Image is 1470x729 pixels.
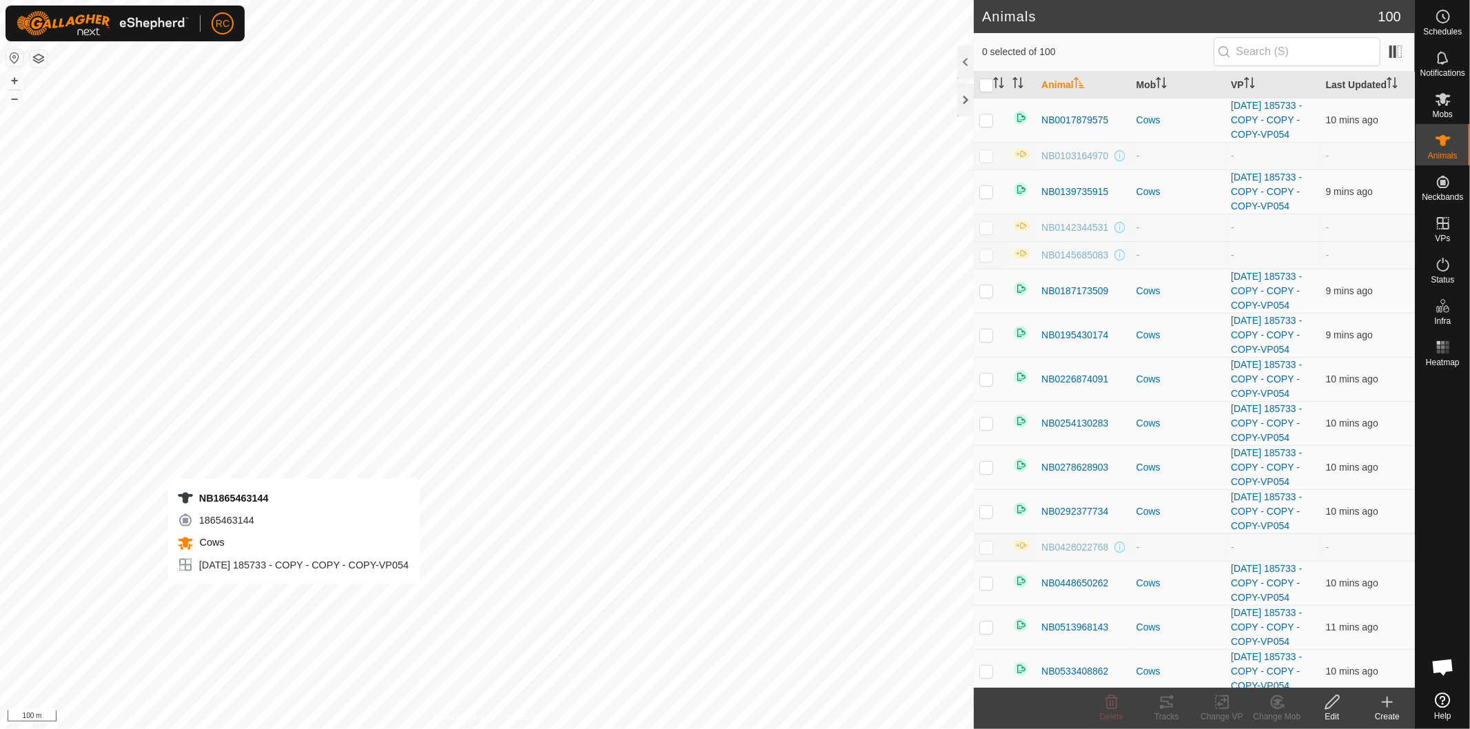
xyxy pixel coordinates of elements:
[1231,222,1234,233] app-display-virtual-paddock-transition: -
[1012,280,1029,297] img: returning on
[1435,234,1450,243] span: VPs
[1136,576,1220,591] div: Cows
[1420,69,1465,77] span: Notifications
[1214,37,1380,66] input: Search (S)
[1305,710,1360,723] div: Edit
[1041,460,1108,475] span: NB0278628903
[1231,651,1302,691] a: [DATE] 185733 - COPY - COPY - COPY-VP054
[17,11,189,36] img: Gallagher Logo
[1326,150,1329,161] span: -
[1320,72,1415,99] th: Last Updated
[982,8,1378,25] h2: Animals
[1434,317,1451,325] span: Infra
[1136,664,1220,679] div: Cows
[433,711,484,723] a: Privacy Policy
[1136,416,1220,431] div: Cows
[1041,372,1108,387] span: NB0226874091
[1041,328,1108,342] span: NB0195430174
[1041,284,1108,298] span: NB0187173509
[1378,6,1401,27] span: 100
[1012,413,1029,429] img: returning on
[1422,193,1463,201] span: Neckbands
[1360,710,1415,723] div: Create
[1416,687,1470,726] a: Help
[177,557,409,573] div: [DATE] 185733 - COPY - COPY - COPY-VP054
[1326,418,1378,429] span: 6 Oct 2025, 6:25 am
[1231,150,1234,161] app-display-virtual-paddock-transition: -
[1012,148,1030,160] img: In Progress
[177,512,409,528] div: 1865463144
[1136,220,1220,235] div: -
[1326,506,1378,517] span: 6 Oct 2025, 6:25 am
[1136,460,1220,475] div: Cows
[993,79,1004,90] p-sorticon: Activate to sort
[1041,248,1108,263] span: NB0145685083
[1041,540,1108,555] span: NB0428022768
[1231,315,1302,355] a: [DATE] 185733 - COPY - COPY - COPY-VP054
[6,90,23,107] button: –
[1326,462,1378,473] span: 6 Oct 2025, 6:25 am
[982,45,1214,59] span: 0 selected of 100
[1136,620,1220,635] div: Cows
[1041,504,1108,519] span: NB0292377734
[1231,403,1302,443] a: [DATE] 185733 - COPY - COPY - COPY-VP054
[1036,72,1130,99] th: Animal
[1041,220,1108,235] span: NB0142344531
[1139,710,1194,723] div: Tracks
[1225,72,1320,99] th: VP
[1012,325,1029,341] img: returning on
[1012,540,1030,551] img: In Progress
[196,537,225,548] span: Cows
[1136,540,1220,555] div: -
[1231,447,1302,487] a: [DATE] 185733 - COPY - COPY - COPY-VP054
[1156,79,1167,90] p-sorticon: Activate to sort
[1012,220,1030,232] img: In Progress
[1136,248,1220,263] div: -
[1136,149,1220,163] div: -
[1041,185,1108,199] span: NB0139735915
[1012,247,1030,259] img: In Progress
[1231,563,1302,603] a: [DATE] 185733 - COPY - COPY - COPY-VP054
[1231,271,1302,311] a: [DATE] 185733 - COPY - COPY - COPY-VP054
[1074,79,1085,90] p-sorticon: Activate to sort
[1041,113,1108,127] span: NB0017879575
[1136,504,1220,519] div: Cows
[6,72,23,89] button: +
[1041,149,1108,163] span: NB0103164970
[177,490,409,506] div: NB1865463144
[1136,185,1220,199] div: Cows
[1012,617,1029,633] img: returning on
[1326,373,1378,384] span: 6 Oct 2025, 6:25 am
[1387,79,1398,90] p-sorticon: Activate to sort
[1012,661,1029,677] img: returning on
[500,711,541,723] a: Contact Us
[1012,573,1029,589] img: returning on
[1012,501,1029,517] img: returning on
[1326,186,1373,197] span: 6 Oct 2025, 6:26 am
[1041,416,1108,431] span: NB0254130283
[1326,329,1373,340] span: 6 Oct 2025, 6:26 am
[1136,328,1220,342] div: Cows
[1041,620,1108,635] span: NB0513968143
[1433,110,1453,119] span: Mobs
[1428,152,1458,160] span: Animals
[1326,285,1373,296] span: 6 Oct 2025, 6:26 am
[1326,577,1378,588] span: 6 Oct 2025, 6:25 am
[1423,28,1462,36] span: Schedules
[6,50,23,66] button: Reset Map
[1136,113,1220,127] div: Cows
[1136,372,1220,387] div: Cows
[1012,369,1029,385] img: returning on
[1231,249,1234,260] app-display-virtual-paddock-transition: -
[1326,114,1378,125] span: 6 Oct 2025, 6:25 am
[1326,622,1378,633] span: 6 Oct 2025, 6:25 am
[1422,646,1464,688] div: Open chat
[1012,457,1029,473] img: returning on
[1249,710,1305,723] div: Change Mob
[1326,222,1329,233] span: -
[1244,79,1255,90] p-sorticon: Activate to sort
[1426,358,1460,367] span: Heatmap
[1231,359,1302,399] a: [DATE] 185733 - COPY - COPY - COPY-VP054
[1326,249,1329,260] span: -
[1041,576,1108,591] span: NB0448650262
